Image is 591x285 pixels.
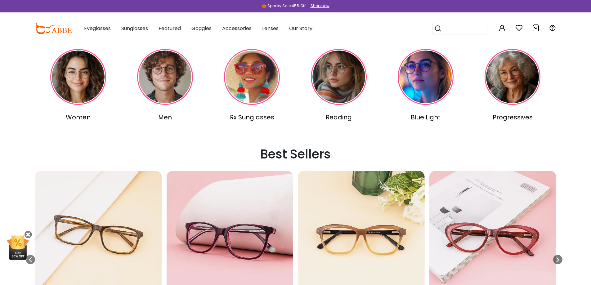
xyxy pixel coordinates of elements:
[383,113,468,122] div: Blue Light
[123,49,207,122] a: Men
[470,113,555,122] div: Progressives
[84,25,111,32] span: Eyeglasses
[311,49,367,105] img: Reading
[210,49,294,122] a: Rx Sunglasses
[35,147,556,162] h2: Best Sellers
[159,25,181,32] span: Featured
[398,49,454,105] img: Blue Light
[191,25,212,32] span: Goggles
[289,25,312,32] span: Our Story
[262,3,307,9] div: 🎃 Spooky Sale 45% Off!
[210,113,294,122] div: Rx Sunglasses
[485,49,540,105] img: Progressives
[553,255,562,264] div: Next slide
[311,3,329,9] div: Shop now
[35,23,72,34] img: abbeglasses.com
[224,49,280,105] img: Rx Sunglasses
[36,49,121,122] a: Women
[307,3,329,8] a: Shop now
[262,25,279,32] span: Lenses
[297,49,381,122] a: Reading
[383,49,468,122] a: Blue Light
[121,25,148,32] span: Sunglasses
[6,235,29,260] img: mini welcome offer
[297,113,381,122] div: Reading
[123,113,207,122] div: Men
[36,113,121,122] div: Women
[50,49,106,105] img: Women
[222,25,252,32] span: Accessories
[137,49,193,105] img: Men
[470,49,555,122] a: Progressives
